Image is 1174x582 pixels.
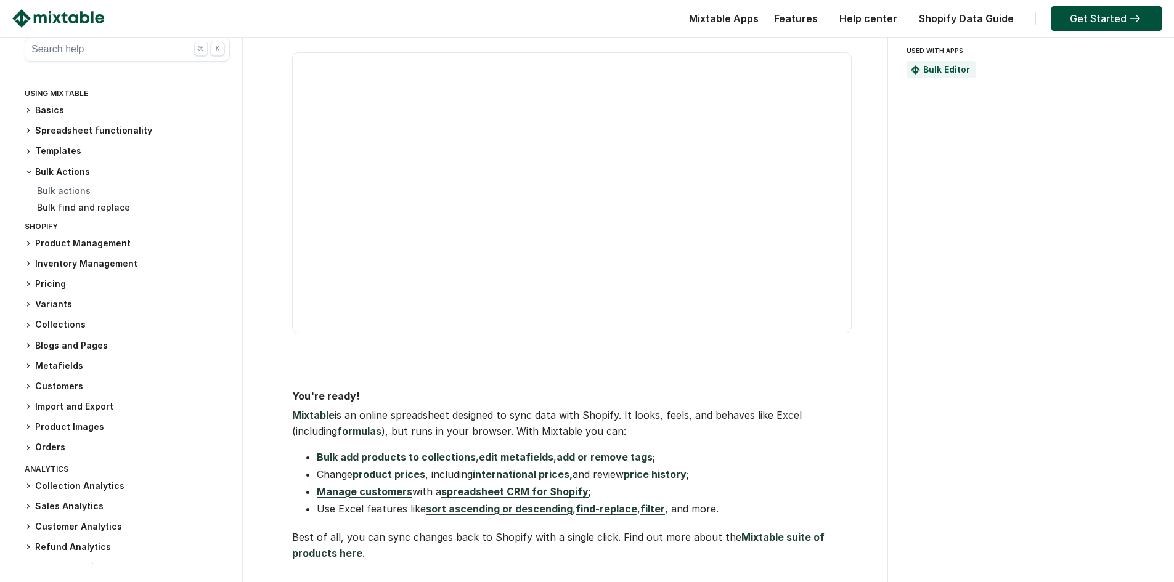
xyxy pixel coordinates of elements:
a: sort ascending or descending [426,503,573,515]
a: filter [640,503,665,515]
a: add or remove tags [556,451,653,463]
li: , , ; [317,449,850,465]
div: Using Mixtable [25,86,230,104]
h3: Templates [25,145,230,158]
a: Mixtable [292,409,335,421]
a: international prices, [473,468,573,480]
h3: Customers [25,380,230,393]
a: Mixtable suite of products here [292,531,825,559]
a: Manage customers [317,485,412,498]
div: Analytics [25,462,230,480]
a: Bulk add products to collections [317,451,476,463]
a: price history [624,468,687,480]
a: product prices [353,468,425,480]
strong: You're ready! [292,390,360,402]
h3: Product Images [25,421,230,434]
h3: Refund Analytics [25,541,230,554]
div: Mixtable Apps [683,9,759,34]
p: Best of all, you can sync changes back to Shopify with a single click. Find out more about the . [292,529,850,561]
h3: Order Analytics [25,561,230,574]
h3: Sales Analytics [25,500,230,513]
a: Bulk Editor [923,64,970,75]
div: USED WITH APPS [907,43,1151,58]
li: with a ; [317,483,850,499]
a: Help center [833,12,903,25]
img: arrow-right.svg [1127,15,1143,22]
h3: Import and Export [25,400,230,413]
h3: Bulk Actions [25,166,230,178]
div: Shopify [25,219,230,237]
a: edit metafields [479,451,553,463]
h3: Pricing [25,278,230,291]
h3: Customer Analytics [25,520,230,533]
div: ⌘ [194,42,208,55]
h3: Blogs and Pages [25,339,230,352]
h3: Basics [25,104,230,117]
a: Get Started [1051,6,1162,31]
li: Use Excel features like , , , and more. [317,501,850,517]
a: Bulk actions [37,185,91,196]
img: Mixtable logo [12,9,104,28]
a: Bulk find and replace [37,202,130,212]
h3: Orders [25,441,230,454]
p: is an online spreadsheet designed to sync data with Shopify. It looks, feels, and behaves like Ex... [292,407,850,439]
h3: Metafields [25,360,230,373]
a: formulas [337,425,381,437]
a: find-replace [576,503,637,515]
h3: Collection Analytics [25,480,230,493]
a: Shopify Data Guide [913,12,1020,25]
li: Change , including and review ; [317,466,850,482]
h3: Collections [25,318,230,331]
h3: Product Management [25,237,230,250]
button: Search help ⌘ K [25,37,230,62]
img: Mixtable Spreadsheet Bulk Editor App [911,65,920,75]
a: spreadsheet CRM for Shopify [441,485,589,498]
h3: Spreadsheet functionality [25,124,230,137]
div: K [211,42,224,55]
a: Features [768,12,824,25]
h3: Inventory Management [25,257,230,270]
h3: Variants [25,298,230,311]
